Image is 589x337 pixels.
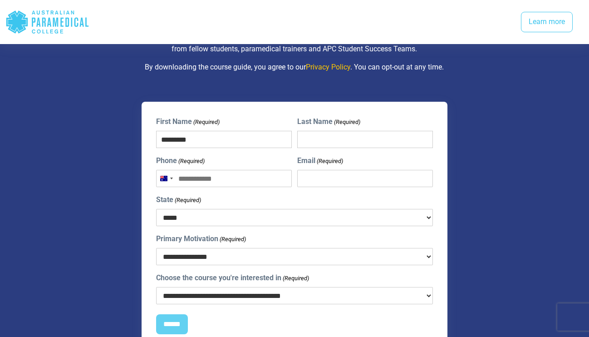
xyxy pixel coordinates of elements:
div: Australian Paramedical College [5,7,89,37]
span: (Required) [282,274,309,283]
a: Privacy Policy [306,63,350,71]
label: Last Name [297,116,360,127]
span: (Required) [174,196,201,205]
label: Choose the course you're interested in [156,273,309,283]
label: Primary Motivation [156,233,246,244]
span: (Required) [334,118,361,127]
span: (Required) [178,157,205,166]
span: (Required) [219,235,246,244]
p: By downloading the course guide, you agree to our . You can opt-out at any time. [49,62,540,73]
span: (Required) [316,157,344,166]
a: Learn more [521,12,573,33]
label: First Name [156,116,220,127]
label: Email [297,155,343,166]
button: Selected country [157,170,176,187]
span: (Required) [193,118,220,127]
label: Phone [156,155,205,166]
label: State [156,194,201,205]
